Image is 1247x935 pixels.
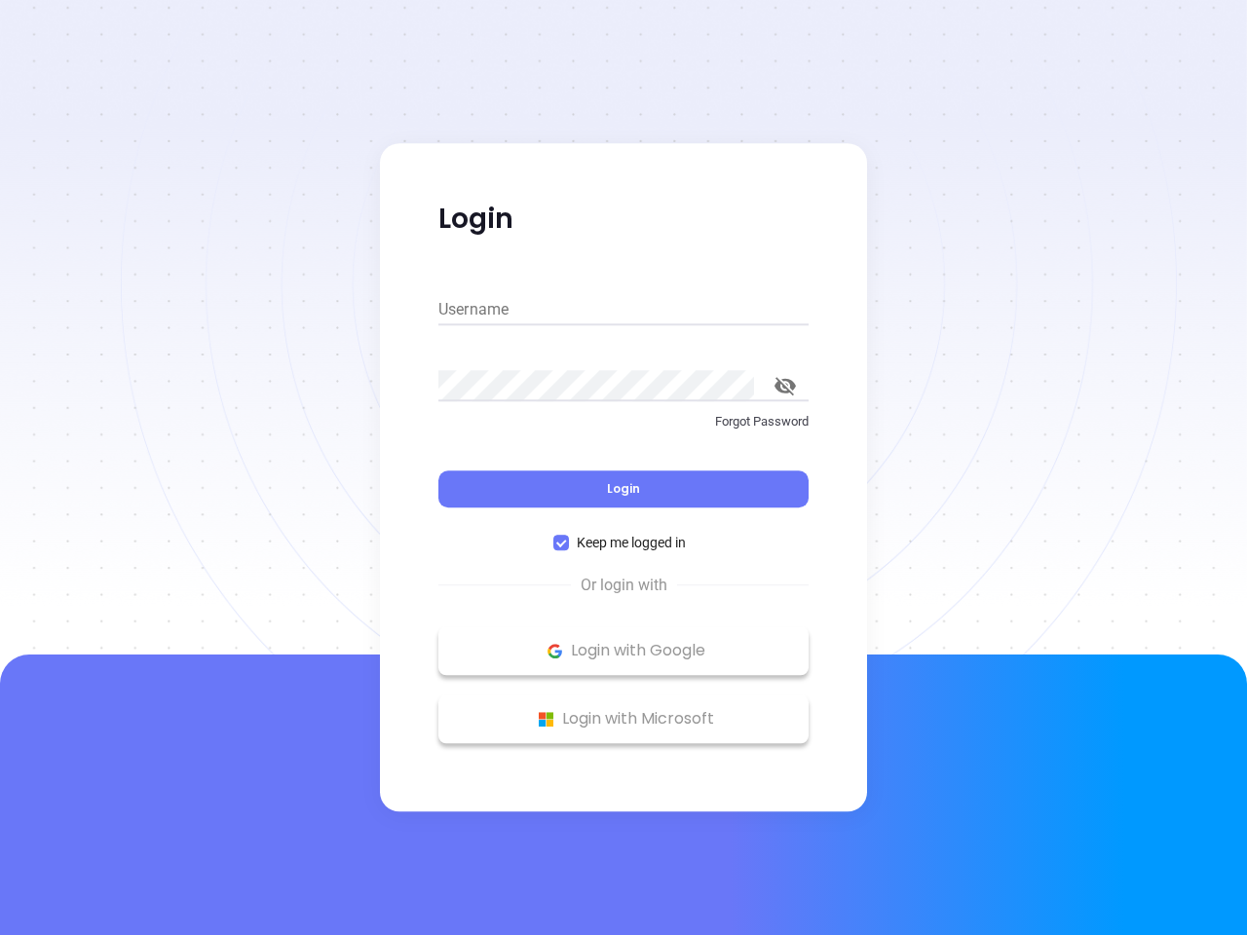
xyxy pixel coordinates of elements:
button: toggle password visibility [762,362,809,409]
img: Microsoft Logo [534,707,558,731]
p: Login [438,202,809,237]
p: Login with Google [448,636,799,665]
span: Or login with [571,574,677,597]
button: Microsoft Logo Login with Microsoft [438,694,809,743]
p: Login with Microsoft [448,704,799,733]
img: Google Logo [543,639,567,663]
a: Forgot Password [438,412,809,447]
span: Login [607,480,640,497]
button: Login [438,470,809,507]
p: Forgot Password [438,412,809,431]
span: Keep me logged in [569,532,694,553]
button: Google Logo Login with Google [438,626,809,675]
